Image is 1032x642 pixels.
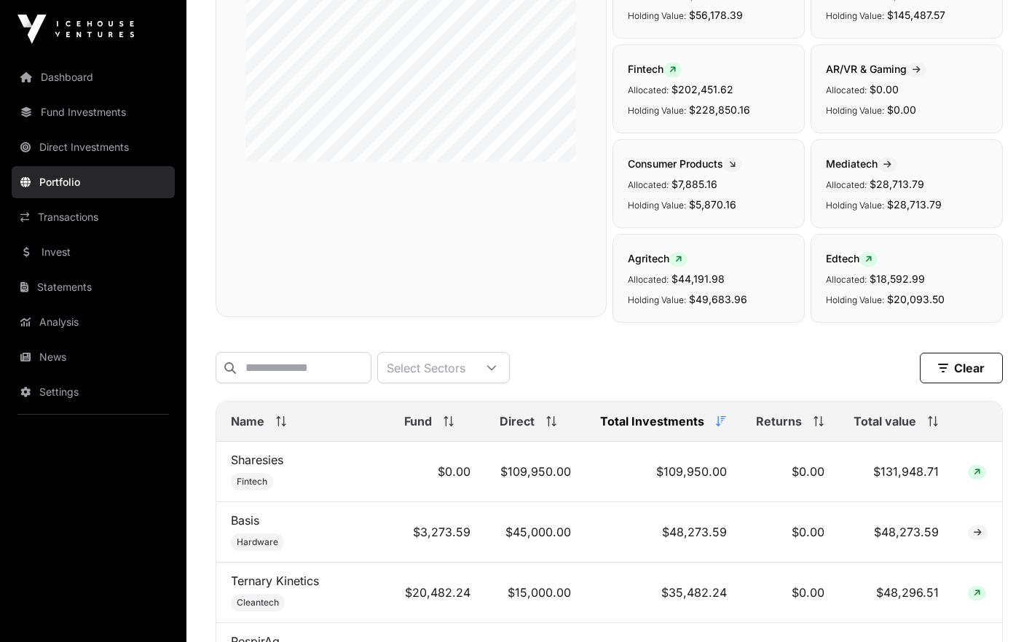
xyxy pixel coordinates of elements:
[237,476,267,488] span: Fintech
[887,293,945,305] span: $20,093.50
[920,353,1003,383] button: Clear
[586,502,741,563] td: $48,273.59
[826,157,897,170] span: Mediatech
[231,412,264,430] span: Name
[628,179,669,190] span: Allocated:
[237,536,278,548] span: Hardware
[870,83,899,95] span: $0.00
[689,198,736,211] span: $5,870.16
[826,105,884,116] span: Holding Value:
[237,597,279,608] span: Cleantech
[839,502,953,563] td: $48,273.59
[586,563,741,623] td: $35,482.24
[756,412,802,430] span: Returns
[586,442,741,502] td: $109,950.00
[378,353,474,383] div: Select Sectors
[628,252,688,265] span: Agritech
[12,306,175,338] a: Analysis
[671,83,733,95] span: $202,451.62
[12,376,175,408] a: Settings
[12,341,175,373] a: News
[839,563,953,623] td: $48,296.51
[231,574,319,588] a: Ternary Kinetics
[628,10,686,21] span: Holding Value:
[689,9,743,21] span: $56,178.39
[12,236,175,268] a: Invest
[741,502,839,563] td: $0.00
[231,513,259,528] a: Basis
[826,294,884,305] span: Holding Value:
[12,96,175,128] a: Fund Investments
[12,201,175,233] a: Transactions
[390,502,485,563] td: $3,273.59
[12,271,175,303] a: Statements
[689,293,747,305] span: $49,683.96
[839,442,953,502] td: $131,948.71
[870,273,925,285] span: $18,592.99
[671,273,725,285] span: $44,191.98
[390,563,485,623] td: $20,482.24
[404,412,432,430] span: Fund
[854,412,916,430] span: Total value
[887,198,942,211] span: $28,713.79
[887,9,945,21] span: $145,487.57
[12,166,175,198] a: Portfolio
[826,85,867,95] span: Allocated:
[231,453,283,467] a: Sharesies
[628,105,686,116] span: Holding Value:
[826,63,926,75] span: AR/VR & Gaming
[628,200,686,211] span: Holding Value:
[390,442,485,502] td: $0.00
[628,294,686,305] span: Holding Value:
[600,412,704,430] span: Total Investments
[689,103,750,116] span: $228,850.16
[826,252,878,265] span: Edtech
[485,563,586,623] td: $15,000.00
[741,563,839,623] td: $0.00
[671,178,717,190] span: $7,885.16
[485,502,586,563] td: $45,000.00
[826,10,884,21] span: Holding Value:
[500,412,535,430] span: Direct
[628,274,669,285] span: Allocated:
[628,85,669,95] span: Allocated:
[628,157,741,170] span: Consumer Products
[870,178,924,190] span: $28,713.79
[959,572,1032,642] iframe: Chat Widget
[826,179,867,190] span: Allocated:
[17,15,134,44] img: Icehouse Ventures Logo
[485,442,586,502] td: $109,950.00
[741,442,839,502] td: $0.00
[826,200,884,211] span: Holding Value:
[628,63,682,75] span: Fintech
[826,274,867,285] span: Allocated:
[887,103,916,116] span: $0.00
[12,61,175,93] a: Dashboard
[12,131,175,163] a: Direct Investments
